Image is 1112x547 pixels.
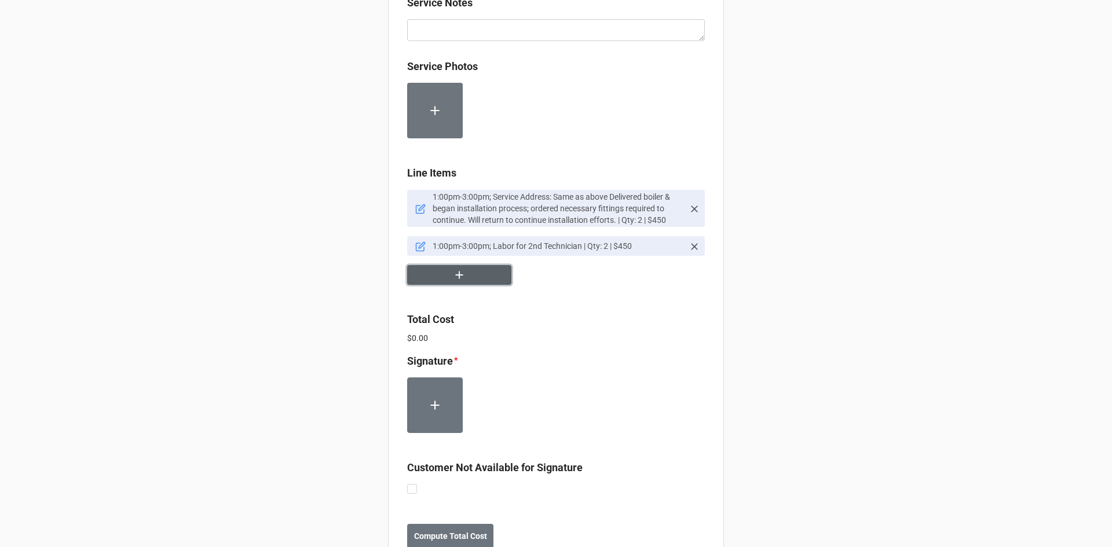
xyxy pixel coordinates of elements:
label: Signature [407,353,453,369]
b: Total Cost [407,313,454,325]
b: Compute Total Cost [414,530,487,542]
label: Service Photos [407,58,478,75]
label: Customer Not Available for Signature [407,460,583,476]
label: Line Items [407,165,456,181]
p: $0.00 [407,332,705,344]
p: 1:00pm-3:00pm; Service Address: Same as above Delivered boiler & began installation process; orde... [433,191,684,226]
p: 1:00pm-3:00pm; Labor for 2nd Technician | Qty: 2 | $450 [433,240,684,252]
